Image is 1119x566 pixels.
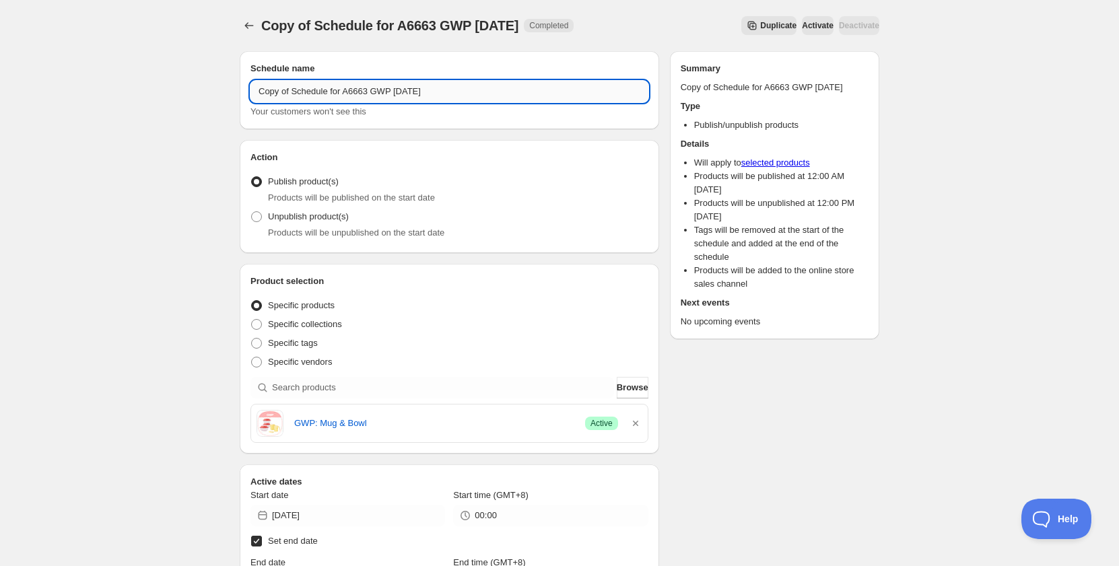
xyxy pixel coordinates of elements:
[694,156,869,170] li: Will apply to
[802,20,834,31] span: Activate
[268,192,435,203] span: Products will be published on the start date
[681,62,869,75] h2: Summary
[617,381,648,394] span: Browse
[681,296,869,310] h2: Next events
[268,227,444,238] span: Products will be unpublished on the start date
[272,377,614,398] input: Search products
[250,62,648,75] h2: Schedule name
[741,157,810,168] a: selected products
[681,137,869,151] h2: Details
[453,490,529,500] span: Start time (GMT+8)
[681,315,869,328] p: No upcoming events
[694,264,869,291] li: Products will be added to the online store sales channel
[268,319,342,329] span: Specific collections
[268,536,318,546] span: Set end date
[250,275,648,288] h2: Product selection
[250,151,648,164] h2: Action
[681,81,869,94] p: Copy of Schedule for A6663 GWP [DATE]
[1021,499,1092,539] iframe: Toggle Customer Support
[529,20,568,31] span: Completed
[590,418,613,429] span: Active
[268,211,349,221] span: Unpublish product(s)
[681,100,869,113] h2: Type
[694,118,869,132] li: Publish/unpublish products
[268,300,335,310] span: Specific products
[760,20,796,31] span: Duplicate
[268,357,332,367] span: Specific vendors
[694,197,869,223] li: Products will be unpublished at 12:00 PM [DATE]
[741,16,796,35] button: Secondary action label
[250,475,648,489] h2: Active dates
[694,170,869,197] li: Products will be published at 12:00 AM [DATE]
[294,417,574,430] a: GWP: Mug & Bowl
[694,223,869,264] li: Tags will be removed at the start of the schedule and added at the end of the schedule
[261,18,518,33] span: Copy of Schedule for A6663 GWP [DATE]
[250,490,288,500] span: Start date
[617,377,648,398] button: Browse
[268,338,318,348] span: Specific tags
[268,176,339,186] span: Publish product(s)
[240,16,259,35] button: Schedules
[250,106,366,116] span: Your customers won't see this
[802,16,834,35] button: Activate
